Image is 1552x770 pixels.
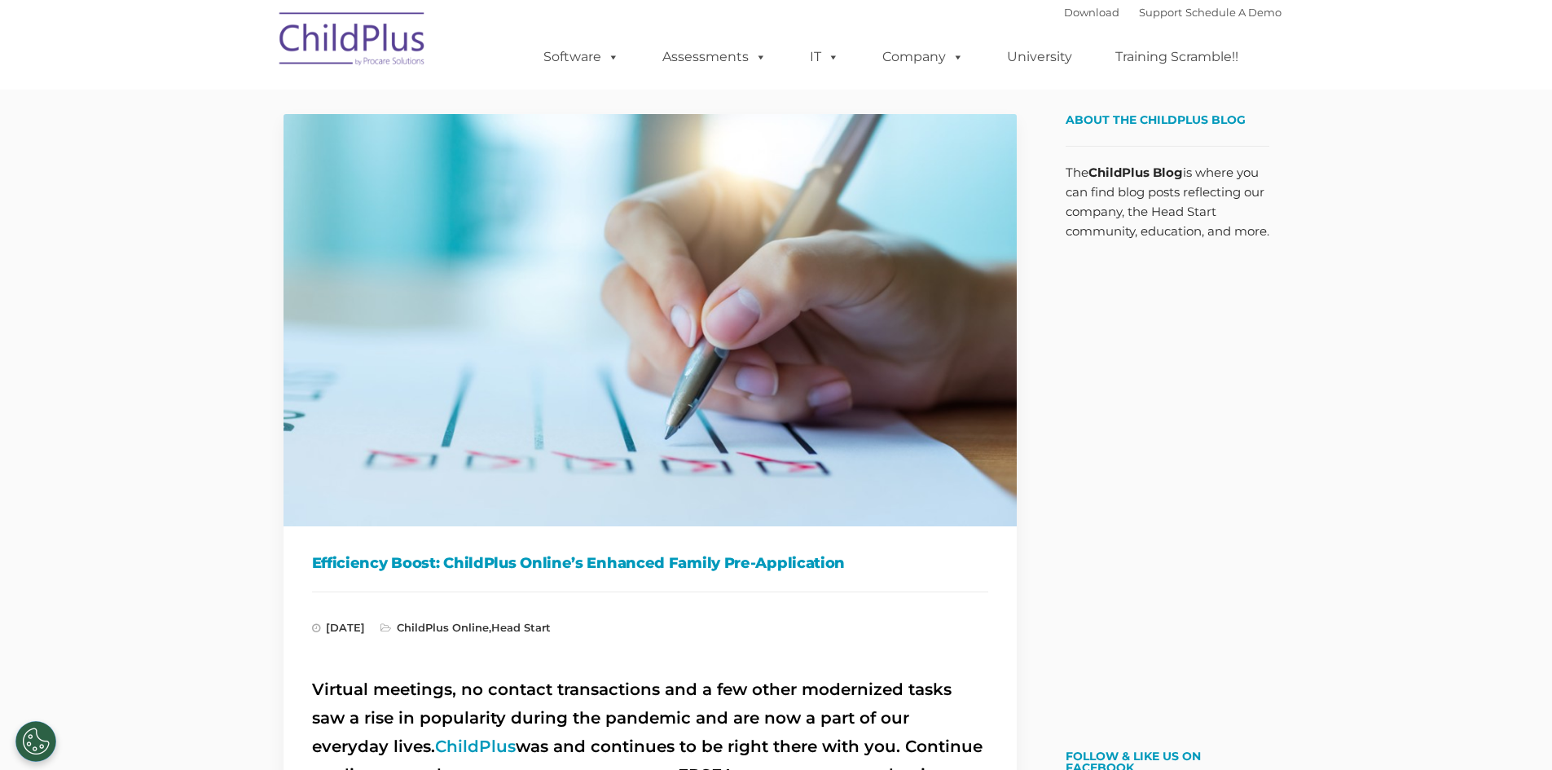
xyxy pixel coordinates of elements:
span: [DATE] [312,621,365,634]
a: Support [1139,6,1182,19]
a: Training Scramble!! [1099,41,1255,73]
a: ChildPlus [435,737,516,756]
a: Schedule A Demo [1185,6,1282,19]
a: Download [1064,6,1119,19]
span: About the ChildPlus Blog [1066,112,1246,127]
font: | [1064,6,1282,19]
a: Software [527,41,635,73]
strong: ChildPlus Blog [1088,165,1183,180]
a: University [991,41,1088,73]
a: ChildPlus Online [397,621,489,634]
button: Cookies Settings [15,721,56,762]
span: , [380,621,551,634]
h1: Efficiency Boost: ChildPlus Online’s Enhanced Family Pre-Application [312,551,988,575]
a: Head Start [491,621,551,634]
a: Assessments [646,41,783,73]
img: Efficiency Boost: ChildPlus Online's Enhanced Family Pre-Application Process - Streamlining Appli... [284,114,1017,526]
a: Company [866,41,980,73]
img: ChildPlus by Procare Solutions [271,1,434,82]
p: The is where you can find blog posts reflecting our company, the Head Start community, education,... [1066,163,1269,241]
a: IT [794,41,855,73]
